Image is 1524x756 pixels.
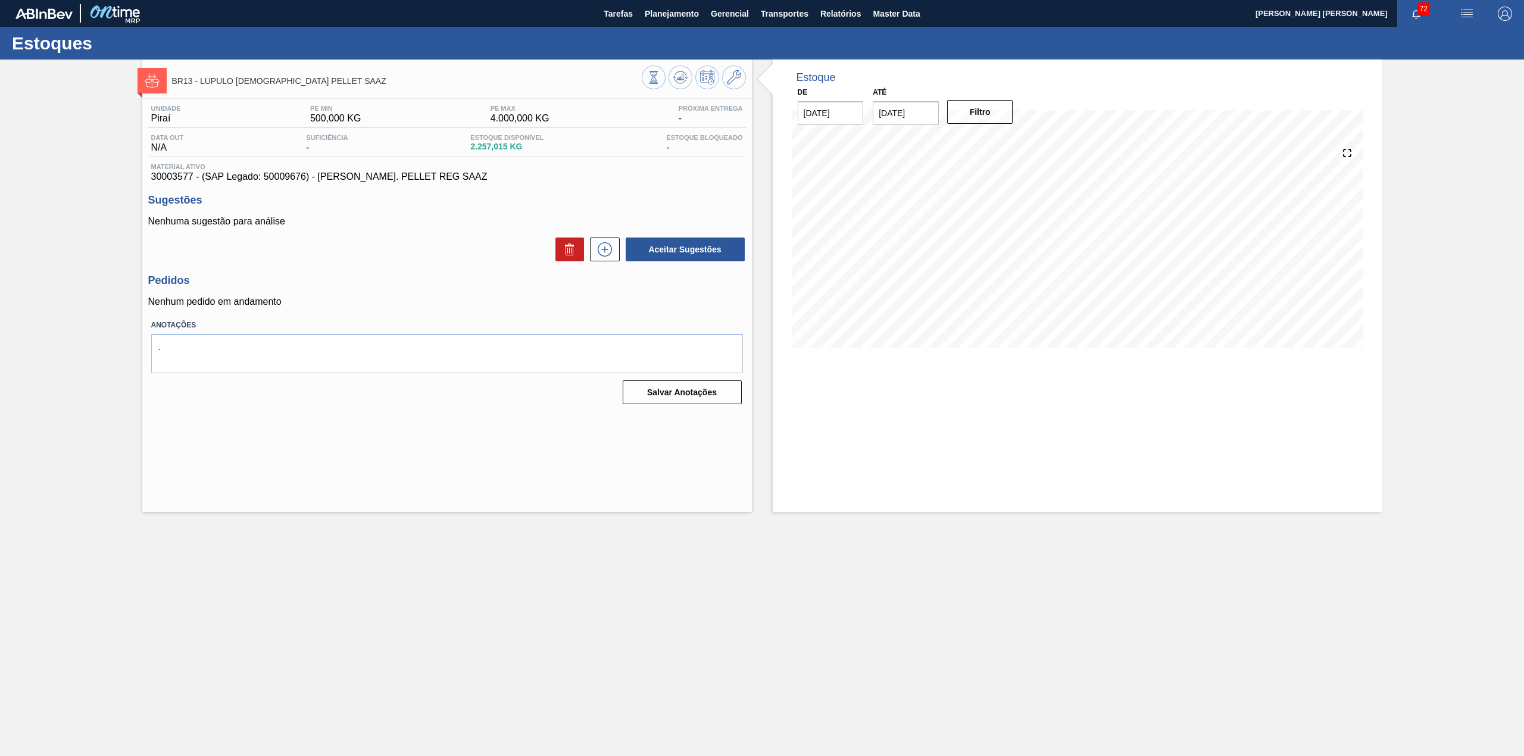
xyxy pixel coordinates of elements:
img: Logout [1498,7,1512,21]
div: Nova sugestão [584,238,620,261]
img: TNhmsLtSVTkK8tSr43FrP2fwEKptu5GPRR3wAAAABJRU5ErkJggg== [15,8,73,19]
span: 2.257,015 KG [470,142,544,151]
button: Visão Geral dos Estoques [642,65,666,89]
span: Tarefas [604,7,633,21]
input: dd/mm/yyyy [873,101,939,125]
h3: Pedidos [148,274,746,287]
textarea: . [151,334,743,373]
button: Ir ao Master Data / Geral [722,65,746,89]
p: Nenhuma sugestão para análise [148,216,746,227]
button: Salvar Anotações [623,380,742,404]
h1: Estoques [12,36,223,50]
span: 500,000 KG [310,113,361,124]
span: Unidade [151,105,181,112]
div: Excluir Sugestões [549,238,584,261]
span: Estoque Disponível [470,134,544,141]
span: Data out [151,134,184,141]
button: Programar Estoque [695,65,719,89]
span: BR13 - LÚPULO AROMÁTICO PELLET SAAZ [172,77,642,86]
button: Filtro [947,100,1013,124]
span: PE MIN [310,105,361,112]
span: Material ativo [151,163,743,170]
label: De [798,88,808,96]
span: Estoque Bloqueado [666,134,742,141]
span: Planejamento [645,7,699,21]
label: Até [873,88,886,96]
label: Anotações [151,317,743,334]
div: N/A [148,134,187,153]
button: Notificações [1397,5,1435,22]
span: Relatórios [820,7,861,21]
div: - [676,105,746,124]
span: Piraí [151,113,181,124]
div: - [303,134,351,153]
img: userActions [1460,7,1474,21]
div: Estoque [797,71,836,84]
p: Nenhum pedido em andamento [148,296,746,307]
span: Próxima Entrega [679,105,743,112]
h3: Sugestões [148,194,746,207]
span: Transportes [761,7,808,21]
button: Atualizar Gráfico [669,65,692,89]
span: Gerencial [711,7,749,21]
span: Master Data [873,7,920,21]
span: PE MAX [491,105,549,112]
input: dd/mm/yyyy [798,101,864,125]
span: Suficiência [306,134,348,141]
span: 30003577 - (SAP Legado: 50009676) - [PERSON_NAME]. PELLET REG SAAZ [151,171,743,182]
span: 72 [1417,2,1430,15]
button: Aceitar Sugestões [626,238,745,261]
div: Aceitar Sugestões [620,236,746,263]
img: Ícone [145,73,160,88]
div: - [663,134,745,153]
span: 4.000,000 KG [491,113,549,124]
